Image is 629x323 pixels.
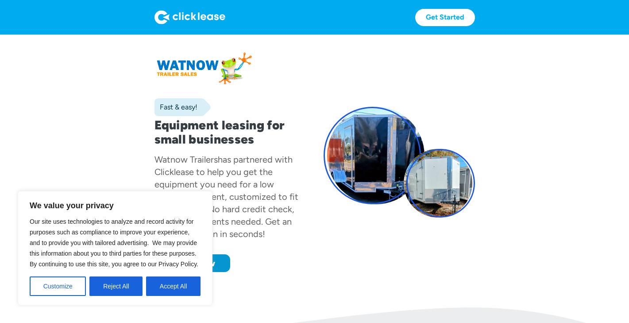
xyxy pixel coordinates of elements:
h1: Equipment leasing for small businesses [154,118,306,146]
button: Reject All [89,276,143,296]
button: Accept All [146,276,201,296]
img: Logo [154,10,225,24]
a: Get Started [415,9,475,26]
div: has partnered with Clicklease to help you get the equipment you need for a low monthly payment, c... [154,154,298,239]
div: Fast & easy! [154,103,197,112]
button: Customize [30,276,86,296]
div: We value your privacy [18,191,212,305]
div: Watnow Trailers [154,154,218,165]
p: We value your privacy [30,200,201,211]
span: Our site uses technologies to analyze and record activity for purposes such as compliance to impr... [30,218,198,268]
